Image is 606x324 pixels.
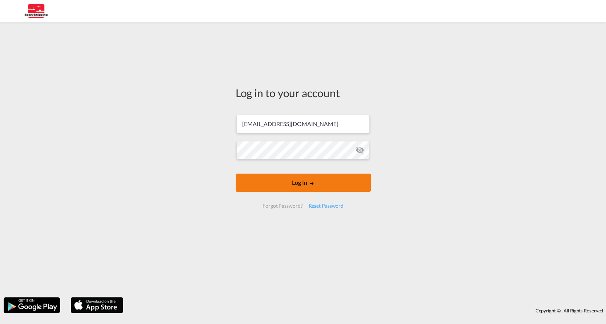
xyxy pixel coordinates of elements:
div: Log in to your account [236,85,371,100]
div: Copyright © . All Rights Reserved [127,304,606,317]
img: google.png [3,296,61,314]
md-icon: icon-eye-off [355,146,364,154]
input: Enter email/phone number [236,115,370,133]
div: Reset Password [305,199,346,212]
img: apple.png [70,296,124,314]
button: LOGIN [236,174,371,192]
img: 123b615026f311ee80dabbd30bc9e10f.jpg [11,3,60,19]
div: Forgot Password? [260,199,305,212]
